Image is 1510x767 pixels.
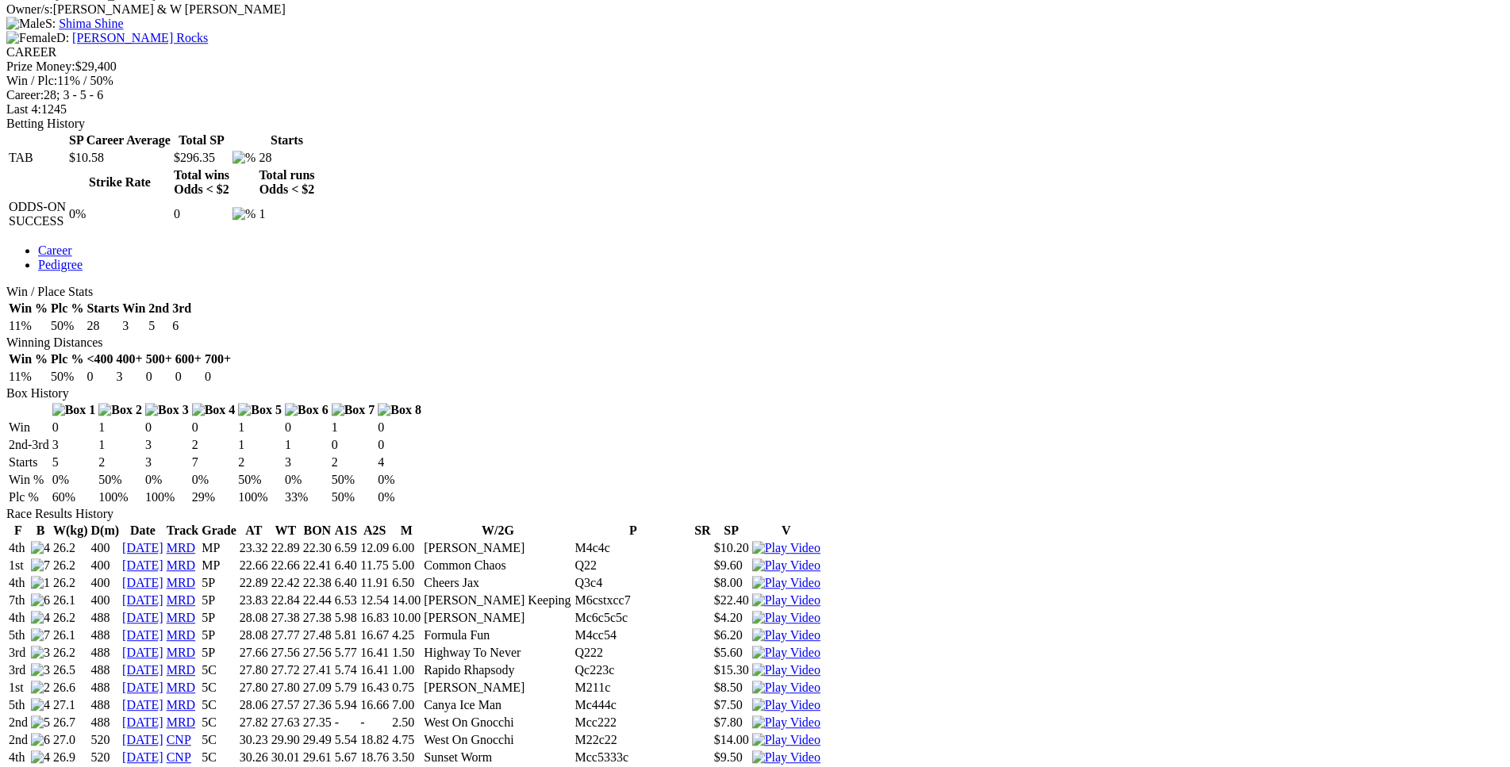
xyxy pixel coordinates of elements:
[423,593,572,608] td: [PERSON_NAME] Keeping
[90,593,121,608] td: 400
[72,31,208,44] a: [PERSON_NAME] Rocks
[30,523,51,539] th: B
[237,454,282,470] td: 2
[239,540,269,556] td: 23.32
[6,74,1504,88] div: 11% / 50%
[752,698,820,712] img: Play Video
[752,663,820,677] a: View replay
[148,301,170,316] th: 2nd
[752,646,820,660] img: Play Video
[6,88,1504,102] div: 28; 3 - 5 - 6
[8,540,29,556] td: 4th
[52,662,89,678] td: 26.5
[204,369,232,385] td: 0
[98,420,143,435] td: 1
[8,662,29,678] td: 3rd
[752,593,820,608] img: Play Video
[122,593,163,607] a: [DATE]
[232,207,256,221] img: %
[8,523,29,539] th: F
[6,102,1504,117] div: 1245
[237,472,282,488] td: 50%
[271,575,301,591] td: 22.42
[359,575,390,591] td: 11.91
[423,575,572,591] td: Cheers Jax
[6,102,41,116] span: Last 4:
[377,420,422,435] td: 0
[90,645,121,661] td: 488
[391,540,421,556] td: 6.00
[239,610,269,626] td: 28.08
[574,645,693,661] td: Q222
[359,593,390,608] td: 12.54
[167,576,195,589] a: MRD
[201,645,237,661] td: 5P
[173,167,230,198] th: Total wins Odds < $2
[50,369,84,385] td: 50%
[331,420,376,435] td: 1
[239,593,269,608] td: 23.83
[6,31,56,45] img: Female
[574,540,693,556] td: M4c4c
[391,627,421,643] td: 4.25
[86,369,113,385] td: 0
[201,575,237,591] td: 5P
[271,645,301,661] td: 27.56
[31,698,50,712] img: 4
[713,575,750,591] td: $8.00
[116,351,144,367] th: 400+
[90,540,121,556] td: 400
[171,301,192,316] th: 3rd
[238,403,282,417] img: Box 5
[271,662,301,678] td: 27.72
[6,336,1504,350] div: Winning Distances
[175,351,202,367] th: 600+
[148,318,170,334] td: 5
[52,454,97,470] td: 5
[239,558,269,573] td: 22.66
[713,627,750,643] td: $6.20
[752,681,820,695] img: Play Video
[359,627,390,643] td: 16.67
[52,437,97,453] td: 3
[173,132,230,148] th: Total SP
[8,150,67,166] td: TAB
[6,45,1504,59] div: CAREER
[271,540,301,556] td: 22.89
[359,645,390,661] td: 16.41
[391,610,421,626] td: 10.00
[90,610,121,626] td: 488
[752,715,820,729] a: View replay
[752,541,820,554] a: View replay
[6,59,1504,74] div: $29,400
[271,627,301,643] td: 27.77
[52,558,89,573] td: 26.2
[752,663,820,677] img: Play Video
[98,437,143,453] td: 1
[38,258,83,271] a: Pedigree
[167,698,195,711] a: MRD
[166,523,200,539] th: Track
[122,576,163,589] a: [DATE]
[8,420,50,435] td: Win
[122,558,163,572] a: [DATE]
[284,420,329,435] td: 0
[359,558,390,573] td: 11.75
[59,17,123,30] a: Shima Shine
[752,628,820,642] a: View replay
[423,610,572,626] td: [PERSON_NAME]
[6,88,44,102] span: Career:
[31,733,50,747] img: 6
[52,645,89,661] td: 26.2
[31,646,50,660] img: 3
[90,523,121,539] th: D(m)
[391,523,421,539] th: M
[173,150,230,166] td: $296.35
[31,593,50,608] img: 6
[167,715,195,729] a: MRD
[192,403,236,417] img: Box 4
[52,627,89,643] td: 26.1
[8,454,50,470] td: Starts
[331,437,376,453] td: 0
[752,715,820,730] img: Play Video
